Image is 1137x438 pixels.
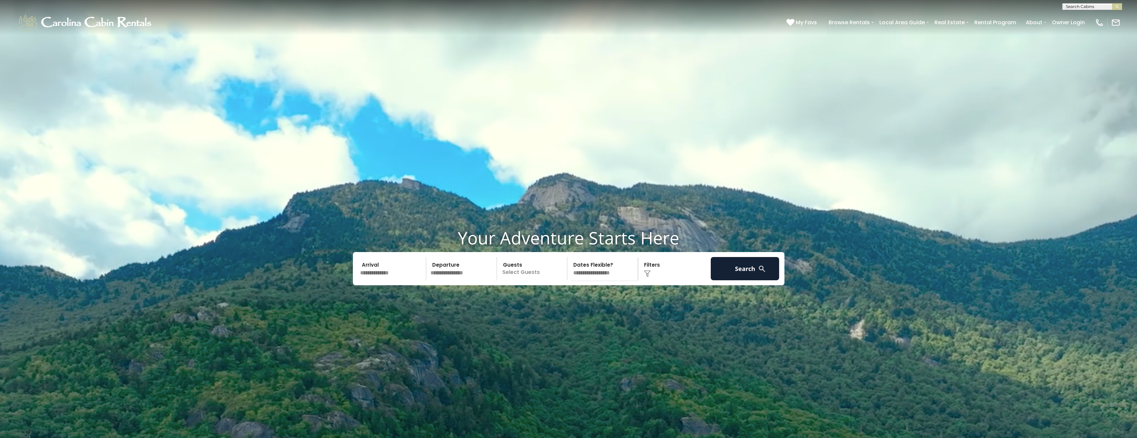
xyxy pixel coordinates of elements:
[1049,17,1088,28] a: Owner Login
[876,17,928,28] a: Local Area Guide
[758,265,766,273] img: search-regular-white.png
[786,18,819,27] a: My Favs
[971,17,1019,28] a: Rental Program
[644,270,651,277] img: filter--v1.png
[499,257,567,280] p: Select Guests
[1095,18,1104,27] img: phone-regular-white.png
[1111,18,1120,27] img: mail-regular-white.png
[796,18,817,27] span: My Favs
[17,13,154,33] img: White-1-1-2.png
[1022,17,1046,28] a: About
[931,17,968,28] a: Real Estate
[5,227,1132,248] h1: Your Adventure Starts Here
[825,17,873,28] a: Browse Rentals
[711,257,779,280] button: Search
